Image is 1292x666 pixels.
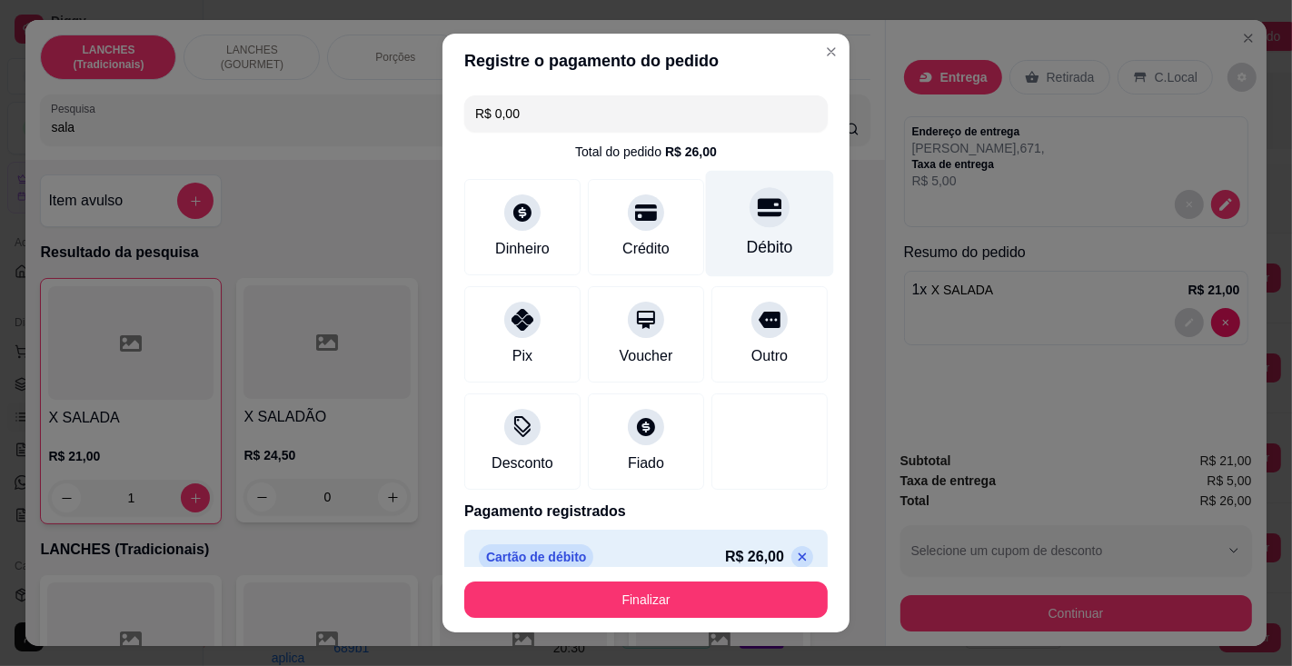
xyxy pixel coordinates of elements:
[479,544,593,570] p: Cartão de débito
[747,235,793,259] div: Débito
[475,95,817,132] input: Ex.: hambúrguer de cordeiro
[817,37,846,66] button: Close
[622,238,670,260] div: Crédito
[665,143,717,161] div: R$ 26,00
[628,452,664,474] div: Fiado
[575,143,717,161] div: Total do pedido
[620,345,673,367] div: Voucher
[464,582,828,618] button: Finalizar
[751,345,788,367] div: Outro
[492,452,553,474] div: Desconto
[464,501,828,522] p: Pagamento registrados
[725,546,784,568] p: R$ 26,00
[495,238,550,260] div: Dinheiro
[442,34,850,88] header: Registre o pagamento do pedido
[512,345,532,367] div: Pix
